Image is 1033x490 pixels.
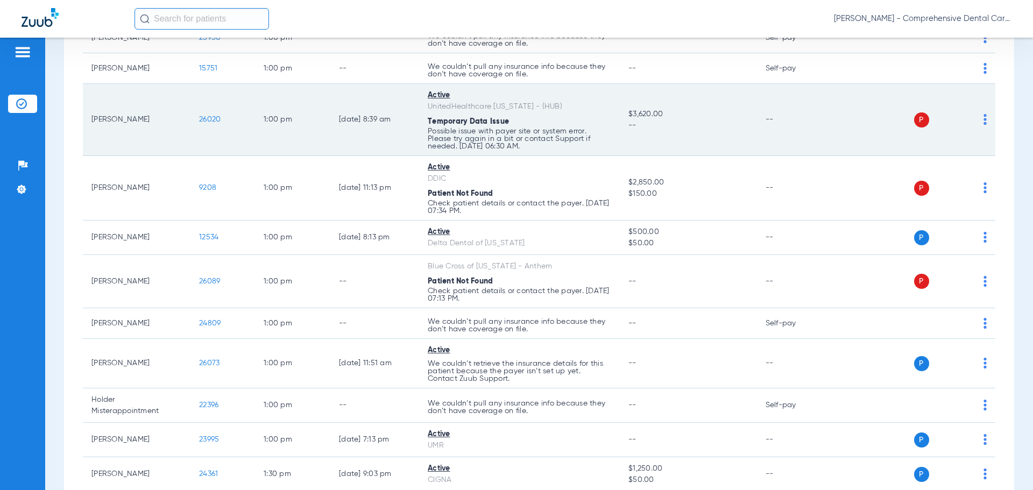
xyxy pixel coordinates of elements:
[757,423,830,457] td: --
[984,232,987,243] img: group-dot-blue.svg
[757,221,830,255] td: --
[199,184,216,191] span: 9208
[428,463,611,474] div: Active
[255,84,330,156] td: 1:00 PM
[428,474,611,486] div: CIGNA
[83,23,190,53] td: [PERSON_NAME]
[428,345,611,356] div: Active
[428,318,611,333] p: We couldn’t pull any insurance info because they don’t have coverage on file.
[757,339,830,388] td: --
[428,32,611,47] p: We couldn’t pull any insurance info because they don’t have coverage on file.
[428,278,493,285] span: Patient Not Found
[199,359,220,367] span: 26073
[757,308,830,339] td: Self-pay
[428,190,493,197] span: Patient Not Found
[255,339,330,388] td: 1:00 PM
[255,53,330,84] td: 1:00 PM
[628,474,748,486] span: $50.00
[757,156,830,221] td: --
[984,358,987,368] img: group-dot-blue.svg
[428,360,611,382] p: We couldn’t retrieve the insurance details for this patient because the payer isn’t set up yet. C...
[628,278,636,285] span: --
[428,287,611,302] p: Check patient details or contact the payer. [DATE] 07:13 PM.
[199,116,221,123] span: 26020
[628,109,748,120] span: $3,620.00
[199,278,220,285] span: 26089
[22,8,59,27] img: Zuub Logo
[628,34,636,41] span: --
[199,470,218,478] span: 24361
[330,388,419,423] td: --
[984,276,987,287] img: group-dot-blue.svg
[428,63,611,78] p: We couldn’t pull any insurance info because they don’t have coverage on file.
[428,127,611,150] p: Possible issue with payer site or system error. Please try again in a bit or contact Support if n...
[83,388,190,423] td: Holder Misterappointment
[199,34,221,41] span: 25950
[255,423,330,457] td: 1:00 PM
[757,23,830,53] td: Self-pay
[979,438,1033,490] iframe: Chat Widget
[428,238,611,249] div: Delta Dental of [US_STATE]
[628,359,636,367] span: --
[628,319,636,327] span: --
[757,53,830,84] td: Self-pay
[83,339,190,388] td: [PERSON_NAME]
[984,318,987,329] img: group-dot-blue.svg
[428,226,611,238] div: Active
[330,308,419,339] td: --
[83,156,190,221] td: [PERSON_NAME]
[757,388,830,423] td: Self-pay
[757,84,830,156] td: --
[330,221,419,255] td: [DATE] 8:13 PM
[628,226,748,238] span: $500.00
[255,156,330,221] td: 1:00 PM
[984,63,987,74] img: group-dot-blue.svg
[255,23,330,53] td: 1:00 PM
[984,400,987,410] img: group-dot-blue.svg
[428,118,509,125] span: Temporary Data Issue
[83,255,190,308] td: [PERSON_NAME]
[628,463,748,474] span: $1,250.00
[984,114,987,125] img: group-dot-blue.svg
[135,8,269,30] input: Search for patients
[984,434,987,445] img: group-dot-blue.svg
[255,255,330,308] td: 1:00 PM
[83,308,190,339] td: [PERSON_NAME]
[255,388,330,423] td: 1:00 PM
[83,84,190,156] td: [PERSON_NAME]
[428,429,611,440] div: Active
[428,261,611,272] div: Blue Cross of [US_STATE] - Anthem
[199,401,218,409] span: 22396
[199,233,218,241] span: 12534
[428,101,611,112] div: UnitedHealthcare [US_STATE] - (HUB)
[14,46,31,59] img: hamburger-icon
[330,156,419,221] td: [DATE] 11:13 PM
[757,255,830,308] td: --
[199,319,221,327] span: 24809
[428,440,611,451] div: UMR
[330,339,419,388] td: [DATE] 11:51 AM
[428,90,611,101] div: Active
[628,177,748,188] span: $2,850.00
[914,356,929,371] span: P
[628,65,636,72] span: --
[914,112,929,127] span: P
[914,467,929,482] span: P
[330,255,419,308] td: --
[255,308,330,339] td: 1:00 PM
[628,238,748,249] span: $50.00
[428,173,611,184] div: DDIC
[83,53,190,84] td: [PERSON_NAME]
[428,162,611,173] div: Active
[914,274,929,289] span: P
[330,53,419,84] td: --
[83,221,190,255] td: [PERSON_NAME]
[628,120,748,131] span: --
[914,181,929,196] span: P
[428,200,611,215] p: Check patient details or contact the payer. [DATE] 07:34 PM.
[330,423,419,457] td: [DATE] 7:13 PM
[428,400,611,415] p: We couldn’t pull any insurance info because they don’t have coverage on file.
[140,14,150,24] img: Search Icon
[984,182,987,193] img: group-dot-blue.svg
